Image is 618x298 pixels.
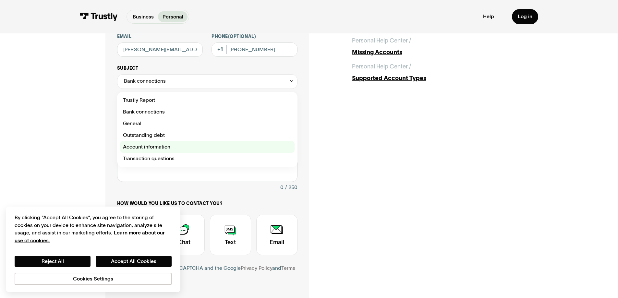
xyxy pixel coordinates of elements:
[123,154,175,163] span: Transaction questions
[123,96,155,105] span: Trustly Report
[6,207,180,292] div: Cookie banner
[117,34,203,40] label: Email
[123,143,170,151] span: Account information
[123,131,165,140] span: Outstanding debt
[15,214,172,244] div: By clicking “Accept All Cookies”, you agree to the storing of cookies on your device to enhance s...
[285,183,297,192] div: / 250
[124,77,166,86] div: Bank connections
[96,256,172,267] button: Accept All Cookies
[80,13,118,21] img: Trustly Logo
[512,9,538,24] a: Log in
[212,34,297,40] label: Phone
[352,62,411,71] div: Personal Help Center /
[352,48,513,57] div: Missing Accounts
[117,74,297,89] div: Bank connections
[123,108,165,116] span: Bank connections
[352,36,411,45] div: Personal Help Center /
[117,42,203,57] input: alex@mail.com
[483,13,494,20] a: Help
[158,11,188,22] a: Personal
[117,66,297,71] label: Subject
[241,265,272,271] a: Privacy Policy
[352,74,513,83] div: Supported Account Types
[228,34,256,39] span: (Optional)
[123,119,141,128] span: General
[117,89,297,167] nav: Bank connections
[117,264,297,281] div: This site is protected by reCAPTCHA and the Google and apply.
[212,42,297,57] input: (555) 555-5555
[15,256,91,267] button: Reject All
[352,36,513,57] a: Personal Help Center /Missing Accounts
[15,214,172,285] div: Privacy
[280,183,284,192] div: 0
[128,11,158,22] a: Business
[133,13,154,21] p: Business
[163,13,183,21] p: Personal
[15,273,172,285] button: Cookies Settings
[518,13,532,20] div: Log in
[117,201,297,207] label: How would you like us to contact you?
[352,62,513,83] a: Personal Help Center /Supported Account Types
